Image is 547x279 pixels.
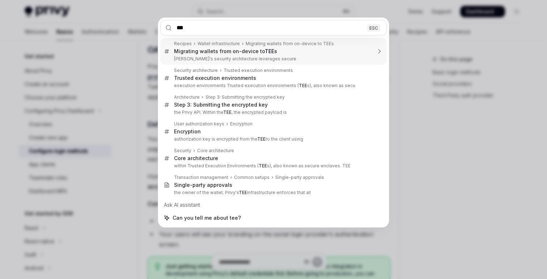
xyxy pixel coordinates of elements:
[197,148,234,154] div: Core architecture
[174,102,268,108] div: Step 3: Submitting the encrypted key
[198,41,240,47] div: Wallet infrastructure
[174,83,372,89] p: execution environments Trusted execution environments ( s), also known as secu
[174,75,256,81] div: Trusted execution environments
[223,110,232,115] b: TEE
[224,68,293,73] div: Trusted execution environments
[174,190,372,196] p: the owner of the wallet. Privy's infrastructure enforces that all
[174,56,372,62] p: [PERSON_NAME]'s security architecture leverages secure
[174,163,372,169] p: within Trusted Execution Environments ( s), also known as secure enclaves. TEE
[246,41,334,47] div: Migrating wallets from on-device to TEEs
[174,41,192,47] div: Recipes
[174,155,218,162] div: Core architecture
[174,148,191,154] div: Security
[257,136,266,142] b: TEE
[160,198,387,211] div: Ask AI assistant
[174,128,201,135] div: Encryption
[174,68,218,73] div: Security architecture
[173,214,241,222] span: Can you tell me about tee?
[174,94,200,100] div: Architecture
[205,94,285,100] div: Step 3: Submitting the encrypted key
[174,136,372,142] p: authorization key is encrypted from the to the client using
[174,182,232,188] div: Single-party approvals
[367,24,380,31] div: ESC
[174,175,228,180] div: Transaction management
[174,121,224,127] div: User authorization keys
[299,83,307,88] b: TEE
[234,175,270,180] div: Common setups
[265,48,274,54] b: TEE
[174,110,372,115] p: the Privy API. Within the , the encrypted payload is
[239,190,247,195] b: TEE
[275,175,324,180] div: Single-party approvals
[259,163,267,168] b: TEE
[230,121,253,127] div: Encryption
[174,48,277,55] div: Migrating wallets from on-device to s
